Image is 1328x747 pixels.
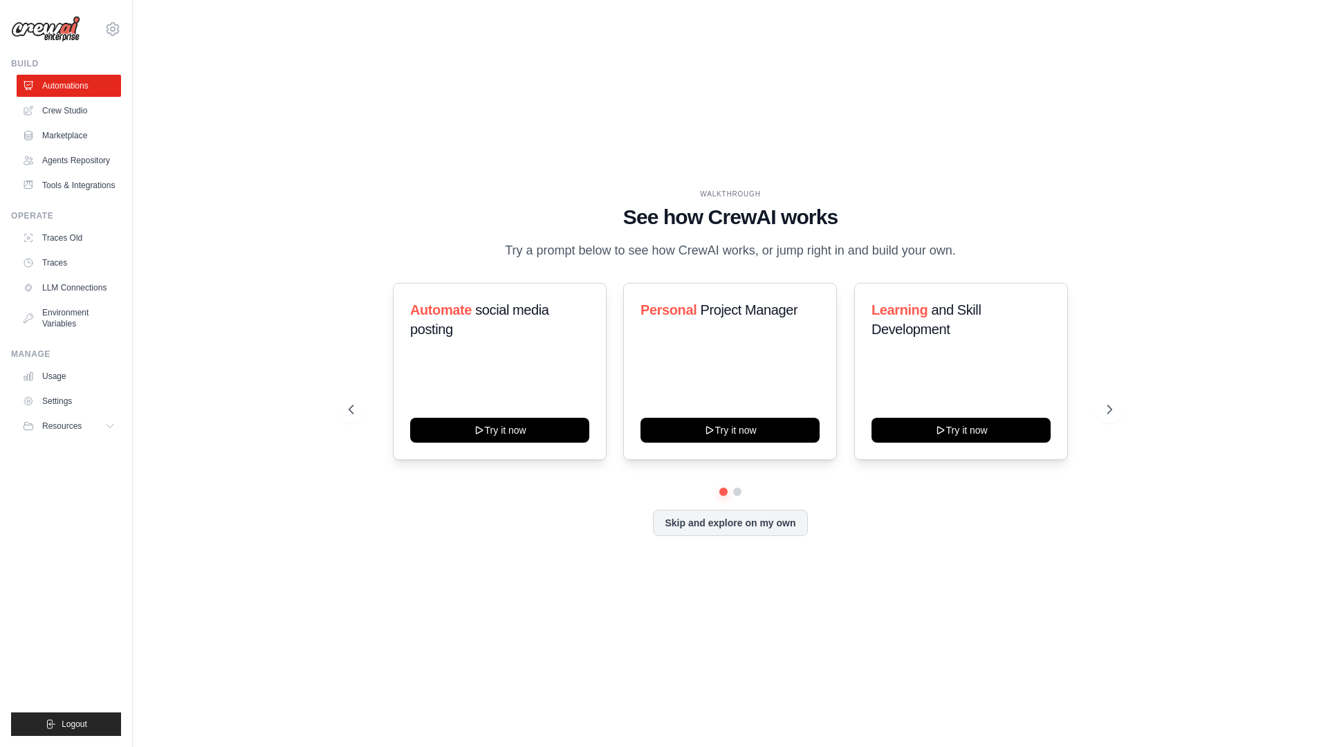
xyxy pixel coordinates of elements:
[640,302,697,317] span: Personal
[410,418,589,443] button: Try it now
[11,712,121,736] button: Logout
[640,418,820,443] button: Try it now
[1259,681,1328,747] iframe: Chat Widget
[17,252,121,274] a: Traces
[17,174,121,196] a: Tools & Integrations
[410,302,549,337] span: social media posting
[871,418,1051,443] button: Try it now
[17,390,121,412] a: Settings
[17,75,121,97] a: Automations
[42,421,82,432] span: Resources
[17,277,121,299] a: LLM Connections
[17,124,121,147] a: Marketplace
[17,365,121,387] a: Usage
[17,149,121,172] a: Agents Repository
[11,210,121,221] div: Operate
[871,302,981,337] span: and Skill Development
[17,302,121,335] a: Environment Variables
[410,302,472,317] span: Automate
[871,302,928,317] span: Learning
[653,510,807,536] button: Skip and explore on my own
[62,719,87,730] span: Logout
[701,302,798,317] span: Project Manager
[17,415,121,437] button: Resources
[17,100,121,122] a: Crew Studio
[11,16,80,42] img: Logo
[17,227,121,249] a: Traces Old
[349,205,1112,230] h1: See how CrewAI works
[349,189,1112,199] div: WALKTHROUGH
[498,241,963,261] p: Try a prompt below to see how CrewAI works, or jump right in and build your own.
[11,58,121,69] div: Build
[11,349,121,360] div: Manage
